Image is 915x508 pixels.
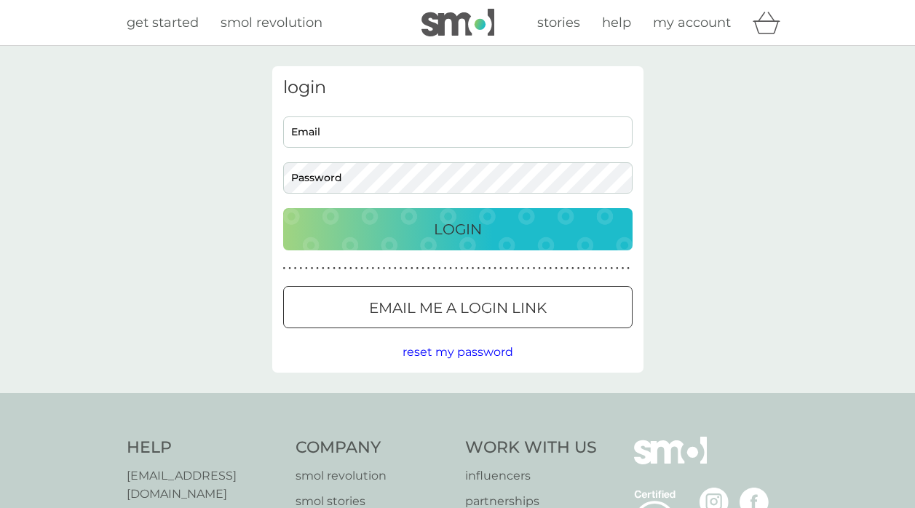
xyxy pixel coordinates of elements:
[550,265,552,272] p: ●
[283,265,286,272] p: ●
[477,265,480,272] p: ●
[472,265,475,272] p: ●
[527,265,530,272] p: ●
[349,265,352,272] p: ●
[411,265,413,272] p: ●
[127,467,282,504] a: [EMAIL_ADDRESS][DOMAIN_NAME]
[455,265,458,272] p: ●
[403,345,513,359] span: reset my password
[494,265,496,272] p: ●
[449,265,452,272] p: ●
[127,15,199,31] span: get started
[299,265,302,272] p: ●
[355,265,358,272] p: ●
[499,265,502,272] p: ●
[394,265,397,272] p: ●
[377,265,380,272] p: ●
[627,265,630,272] p: ●
[405,265,408,272] p: ●
[634,437,707,486] img: smol
[400,265,403,272] p: ●
[416,265,419,272] p: ●
[599,265,602,272] p: ●
[488,265,491,272] p: ●
[421,265,424,272] p: ●
[465,467,597,485] a: influencers
[616,265,619,272] p: ●
[483,265,486,272] p: ●
[305,265,308,272] p: ●
[466,265,469,272] p: ●
[653,12,731,33] a: my account
[602,15,631,31] span: help
[753,8,789,37] div: basket
[311,265,314,272] p: ●
[521,265,524,272] p: ●
[283,208,633,250] button: Login
[432,265,435,272] p: ●
[316,265,319,272] p: ●
[127,12,199,33] a: get started
[622,265,625,272] p: ●
[594,265,597,272] p: ●
[366,265,369,272] p: ●
[383,265,386,272] p: ●
[577,265,580,272] p: ●
[322,265,325,272] p: ●
[221,12,322,33] a: smol revolution
[221,15,322,31] span: smol revolution
[516,265,519,272] p: ●
[434,218,482,241] p: Login
[538,265,541,272] p: ●
[344,265,346,272] p: ●
[510,265,513,272] p: ●
[561,265,563,272] p: ●
[296,437,451,459] h4: Company
[537,15,580,31] span: stories
[333,265,336,272] p: ●
[602,12,631,33] a: help
[388,265,391,272] p: ●
[571,265,574,272] p: ●
[127,437,282,459] h4: Help
[438,265,441,272] p: ●
[421,9,494,36] img: smol
[328,265,330,272] p: ●
[544,265,547,272] p: ●
[555,265,558,272] p: ●
[465,437,597,459] h4: Work With Us
[360,265,363,272] p: ●
[605,265,608,272] p: ●
[283,286,633,328] button: Email me a login link
[588,265,591,272] p: ●
[294,265,297,272] p: ●
[338,265,341,272] p: ●
[582,265,585,272] p: ●
[610,265,613,272] p: ●
[369,296,547,320] p: Email me a login link
[427,265,430,272] p: ●
[288,265,291,272] p: ●
[461,265,464,272] p: ●
[505,265,508,272] p: ●
[372,265,375,272] p: ●
[533,265,536,272] p: ●
[537,12,580,33] a: stories
[566,265,569,272] p: ●
[403,343,513,362] button: reset my password
[653,15,731,31] span: my account
[296,467,451,485] a: smol revolution
[283,77,633,98] h3: login
[444,265,447,272] p: ●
